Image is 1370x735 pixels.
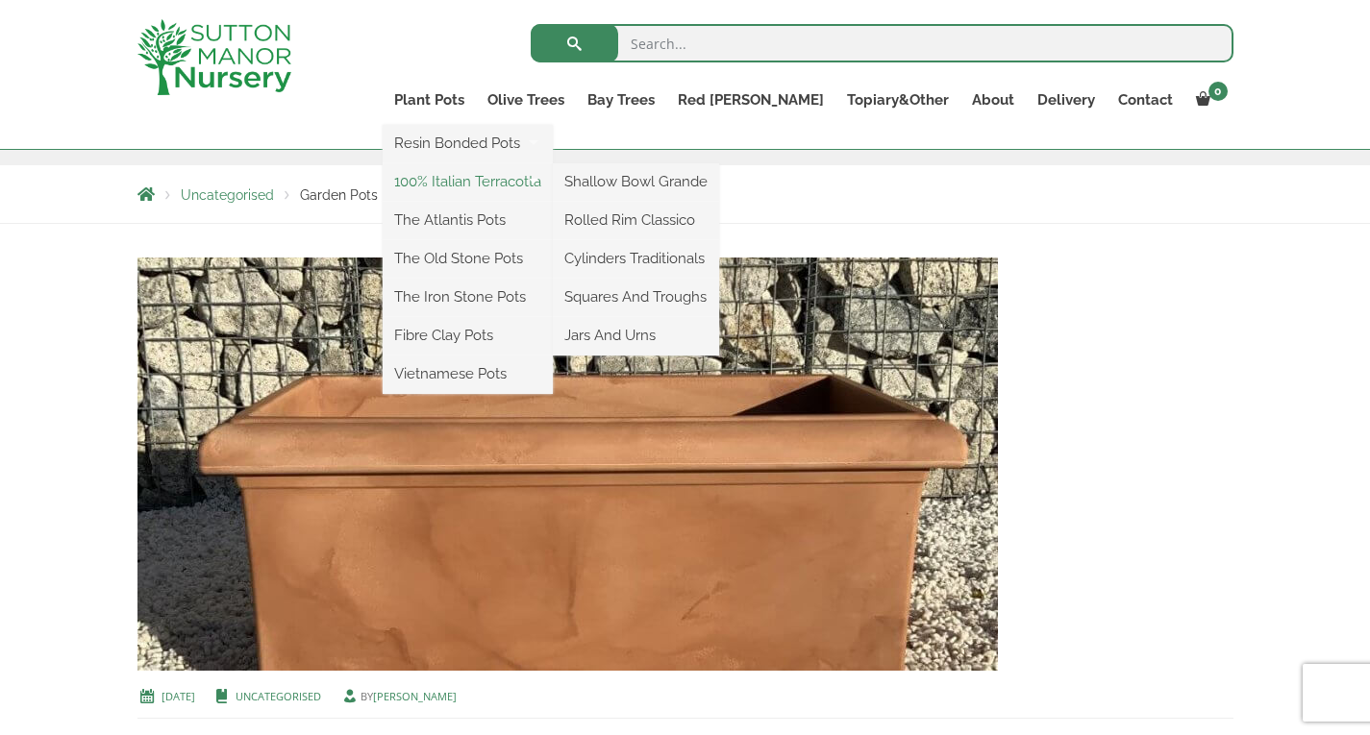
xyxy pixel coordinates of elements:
a: Plant Pots [383,86,476,113]
a: [PERSON_NAME] [373,689,457,703]
span: by [340,689,457,703]
a: The Atlantis Pots [383,206,553,234]
nav: Breadcrumbs [137,186,1233,202]
a: [DATE] [162,689,195,703]
a: About [960,86,1026,113]
a: Uncategorised [236,689,321,703]
a: Rolled Rim Classico [553,206,719,234]
a: Resin Bonded Pots [383,129,553,158]
a: Topiary&Other [835,86,960,113]
a: Fibre Clay Pots [383,321,553,350]
span: 0 [1208,82,1228,101]
a: Olive Trees [476,86,576,113]
span: Garden Pots [300,187,378,203]
a: The Iron Stone Pots [383,282,553,311]
a: 0 [1184,86,1233,113]
a: Bay Trees [576,86,666,113]
a: Vietnamese Pots [383,359,553,388]
a: Red [PERSON_NAME] [666,86,835,113]
a: 100% Italian Terracotta [383,167,553,196]
img: Garden Pots - IMG 8388 1024x1024 1 [137,257,998,671]
img: logo [137,19,291,95]
a: Squares And Troughs [553,282,719,311]
a: Cylinders Traditionals [553,244,719,273]
a: The Old Stone Pots [383,244,553,273]
a: Jars And Urns [553,321,719,350]
a: Contact [1107,86,1184,113]
a: Shallow Bowl Grande [553,167,719,196]
a: Delivery [1026,86,1107,113]
input: Search... [531,24,1233,62]
a: Uncategorised [181,187,274,203]
a: Garden Pots [137,453,998,472]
